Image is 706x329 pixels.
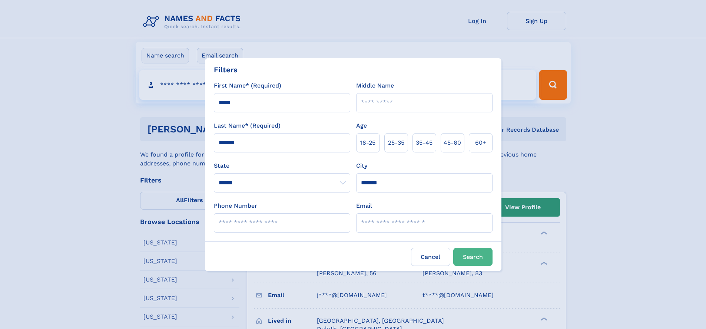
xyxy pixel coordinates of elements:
div: Filters [214,64,238,75]
label: Cancel [411,248,450,266]
span: 45‑60 [444,138,461,147]
span: 60+ [475,138,486,147]
span: 35‑45 [416,138,432,147]
label: Email [356,201,372,210]
label: First Name* (Required) [214,81,281,90]
span: 25‑35 [388,138,404,147]
span: 18‑25 [360,138,375,147]
label: City [356,161,367,170]
label: Last Name* (Required) [214,121,281,130]
label: Middle Name [356,81,394,90]
label: Age [356,121,367,130]
label: Phone Number [214,201,257,210]
button: Search [453,248,493,266]
label: State [214,161,350,170]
